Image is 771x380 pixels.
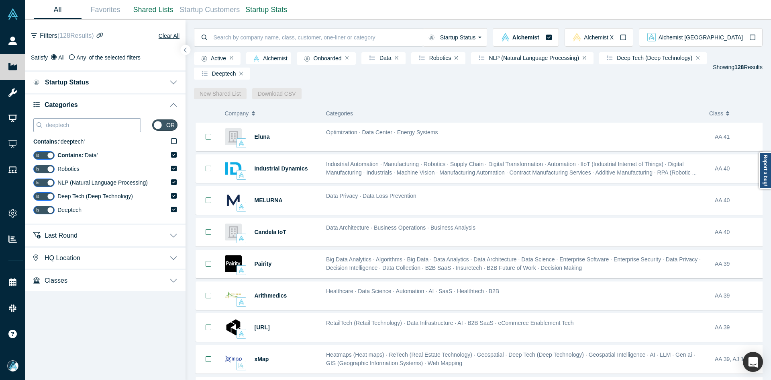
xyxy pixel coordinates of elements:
[455,55,458,61] button: Remove Filter
[57,32,94,39] span: ( 128 Results)
[33,79,39,86] img: Startup status
[255,292,287,299] span: Arithmedics
[696,55,700,61] button: Remove Filter
[255,134,270,140] span: Eluna
[57,207,82,213] span: Deeptech
[255,165,308,172] a: Industrial Dynamics
[713,64,763,70] span: Showing Results
[715,345,763,373] div: AA 39, AJ 1
[40,31,94,41] span: Filters
[565,28,633,47] button: alchemistx Vault LogoAlchemist X
[639,28,763,47] button: alchemist_aj Vault LogoAlchemist [GEOGRAPHIC_DATA]
[25,70,186,93] button: Startup Status
[225,255,242,272] img: Pairity's Logo
[45,277,67,284] span: Classes
[224,105,249,122] span: Company
[709,105,723,122] span: Class
[255,324,270,331] a: [URL]
[129,0,177,19] a: Shared Lists
[45,254,80,262] span: HQ Location
[57,152,98,158] span: ‘ Data ’
[230,55,233,61] button: Remove Filter
[7,8,18,20] img: Alchemist Vault Logo
[196,282,221,310] button: Bookmark
[198,71,236,76] span: Deeptech
[715,282,763,310] div: AA 39
[225,128,242,145] img: Eluna's Logo
[225,192,242,209] img: MELURNA's Logo
[734,64,744,70] strong: 128
[659,35,743,40] span: Alchemist [GEOGRAPHIC_DATA]
[326,161,697,176] span: Industrial Automation · Manufacturing · Robotics · Supply Chain · Digital Transformation · Automa...
[250,55,288,62] span: Alchemist
[255,229,286,235] a: Candela IoT
[255,197,283,203] a: MELURNA
[512,35,539,40] span: Alchemist
[326,224,475,231] span: Data Architecture · Business Operations · Business Analysis
[239,140,244,146] img: alchemist Vault Logo
[76,54,86,61] span: Any
[415,55,451,61] span: Robotics
[196,345,221,373] button: Bookmark
[255,356,269,362] a: xMap
[7,360,18,372] img: Mia Scott's Account
[304,55,310,62] img: Startup status
[326,351,695,366] span: Heatmaps (Heat maps) · ReTech (Real Estate Technology) · Geospatial · Deep Tech (Deep Technology)...
[395,55,398,61] button: Remove Filter
[239,236,244,241] img: alchemist Vault Logo
[45,101,78,109] span: Categories
[584,35,614,40] span: Alchemist X
[300,55,342,62] span: Onboarded
[239,71,243,76] button: Remove Filter
[34,0,82,19] a: All
[365,55,391,61] span: Data
[709,105,757,122] button: Class
[715,314,763,341] div: AA 39
[573,33,581,41] img: alchemistx Vault Logo
[326,288,499,294] span: Healthcare · Data Science · Automation · AI · SaaS · Healthtech · B2B
[45,120,141,130] input: Search Categories
[326,256,701,271] span: Big Data Analytics · Algorithms · Big Data · Data Analytics · Data Architecture · Data Science · ...
[326,110,353,117] span: Categories
[493,28,559,47] button: alchemist Vault LogoAlchemist
[647,33,656,41] img: alchemist_aj Vault Logo
[428,34,434,41] img: Startup status
[45,78,89,86] span: Startup Status
[225,351,242,368] img: xMap's Logo
[225,319,242,336] img: Atronous.ai's Logo
[57,179,148,186] span: NLP (Natural Language Processing)
[225,160,242,177] img: Industrial Dynamics's Logo
[715,218,763,246] div: AA 40
[239,299,244,305] img: alchemist Vault Logo
[603,55,692,61] span: Deep Tech (Deep Technology)
[239,331,244,337] img: alchemist Vault Logo
[243,0,290,19] a: Startup Stats
[31,53,180,62] div: Satisfy of the selected filters
[33,138,85,145] span: ‘ deeptech ’
[239,172,244,178] img: alchemist Vault Logo
[213,28,423,47] input: Search by company name, class, customer, one-liner or category
[225,287,242,304] img: Arithmedics's Logo
[196,250,221,278] button: Bookmark
[715,123,763,151] div: AA 41
[715,155,763,183] div: AA 40
[196,155,221,183] button: Bookmark
[158,31,180,41] button: Clear All
[345,55,349,61] button: Remove Filter
[196,123,221,151] button: Bookmark
[57,166,79,172] span: Robotics
[253,55,259,62] img: alchemist Vault Logo
[201,55,207,62] img: Startup status
[57,152,84,158] b: Contains:
[255,261,272,267] span: Pairity
[501,33,510,41] img: alchemist Vault Logo
[82,0,129,19] a: Favorites
[177,0,243,19] a: Startup Customers
[759,152,771,189] a: Report a bug!
[196,187,221,214] button: Bookmark
[715,250,763,278] div: AA 39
